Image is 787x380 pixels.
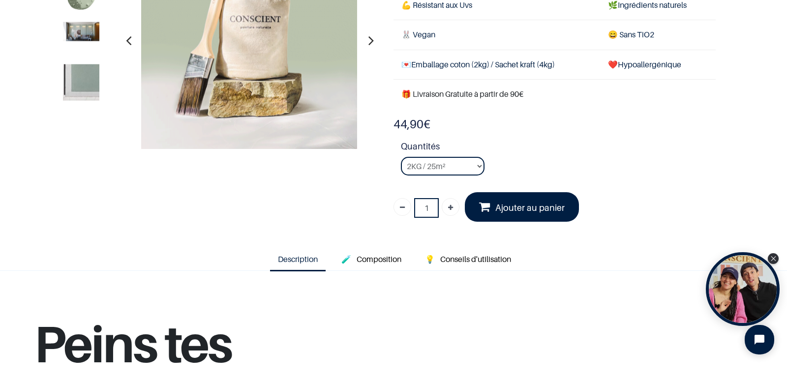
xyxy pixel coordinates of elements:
td: Emballage coton (2kg) / Sachet kraft (4kg) [393,50,600,79]
img: Product image [63,64,99,101]
td: ans TiO2 [600,20,716,50]
span: 😄 S [608,29,624,39]
span: 🐰 Vegan [401,29,435,39]
span: 🧪 [341,254,351,264]
span: Conseils d'utilisation [440,254,511,264]
font: 🎁 Livraison Gratuite à partir de 90€ [401,89,523,99]
b: € [393,117,430,131]
a: Ajouter [442,198,459,216]
a: Supprimer [393,198,411,216]
span: 44,90 [393,117,424,131]
iframe: Tidio Chat [736,317,783,363]
strong: Quantités [401,140,716,157]
a: Ajouter au panier [465,192,579,221]
font: Ajouter au panier [495,203,565,213]
div: Open Tolstoy [706,252,780,326]
span: Composition [357,254,401,264]
img: Product image [63,22,99,41]
div: Open Tolstoy widget [706,252,780,326]
span: 💡 [425,254,435,264]
div: Tolstoy bubble widget [706,252,780,326]
span: 💌 [401,59,411,69]
td: ❤️Hypoallergénique [600,50,716,79]
div: Close Tolstoy widget [768,253,779,264]
span: Description [278,254,318,264]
